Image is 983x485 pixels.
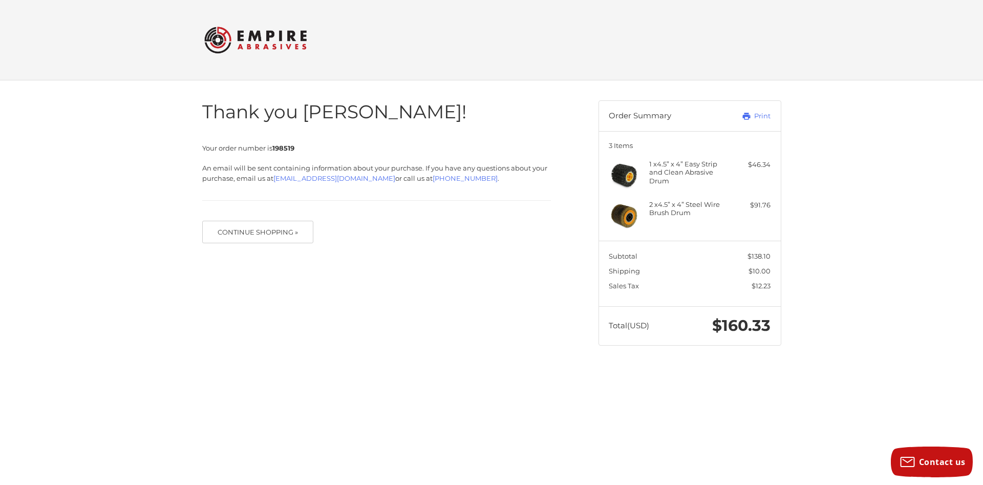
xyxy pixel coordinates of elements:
[891,447,973,477] button: Contact us
[609,267,640,275] span: Shipping
[433,174,498,182] a: [PHONE_NUMBER]
[202,100,551,123] h1: Thank you [PERSON_NAME]!
[752,282,771,290] span: $12.23
[747,252,771,260] span: $138.10
[202,221,314,243] button: Continue Shopping »
[273,174,395,182] a: [EMAIL_ADDRESS][DOMAIN_NAME]
[609,141,771,150] h3: 3 Items
[204,20,307,60] img: Empire Abrasives
[712,316,771,335] span: $160.33
[609,252,637,260] span: Subtotal
[272,144,294,152] strong: 198519
[609,111,720,121] h3: Order Summary
[202,144,294,152] span: Your order number is
[202,164,547,182] span: An email will be sent containing information about your purchase. If you have any questions about...
[609,321,649,330] span: Total (USD)
[609,282,639,290] span: Sales Tax
[730,160,771,170] div: $46.34
[730,200,771,210] div: $91.76
[749,267,771,275] span: $10.00
[720,111,771,121] a: Print
[919,456,966,468] span: Contact us
[649,160,728,185] h4: 1 x 4.5” x 4” Easy Strip and Clean Abrasive Drum
[649,200,728,217] h4: 2 x 4.5” x 4” Steel Wire Brush Drum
